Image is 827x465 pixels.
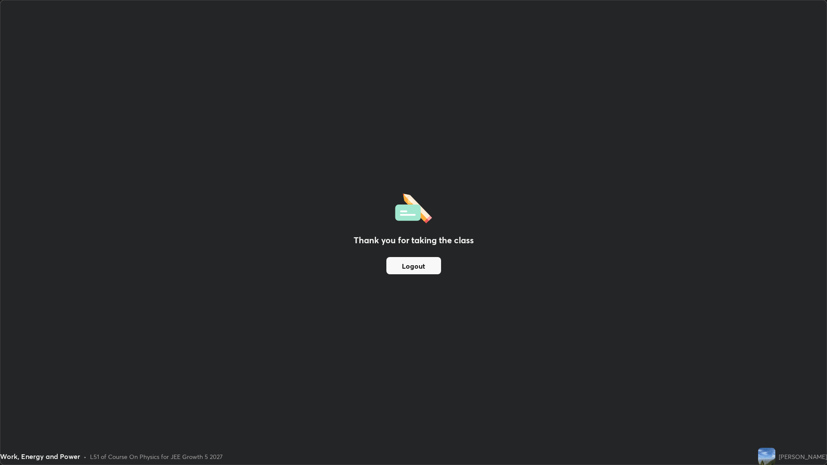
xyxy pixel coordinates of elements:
[354,234,474,247] h2: Thank you for taking the class
[395,191,432,223] img: offlineFeedback.1438e8b3.svg
[386,257,441,274] button: Logout
[779,452,827,461] div: [PERSON_NAME]
[90,452,223,461] div: L51 of Course On Physics for JEE Growth 5 2027
[84,452,87,461] div: •
[758,448,775,465] img: ae8f960d671646caa26cb3ff0d679e78.jpg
